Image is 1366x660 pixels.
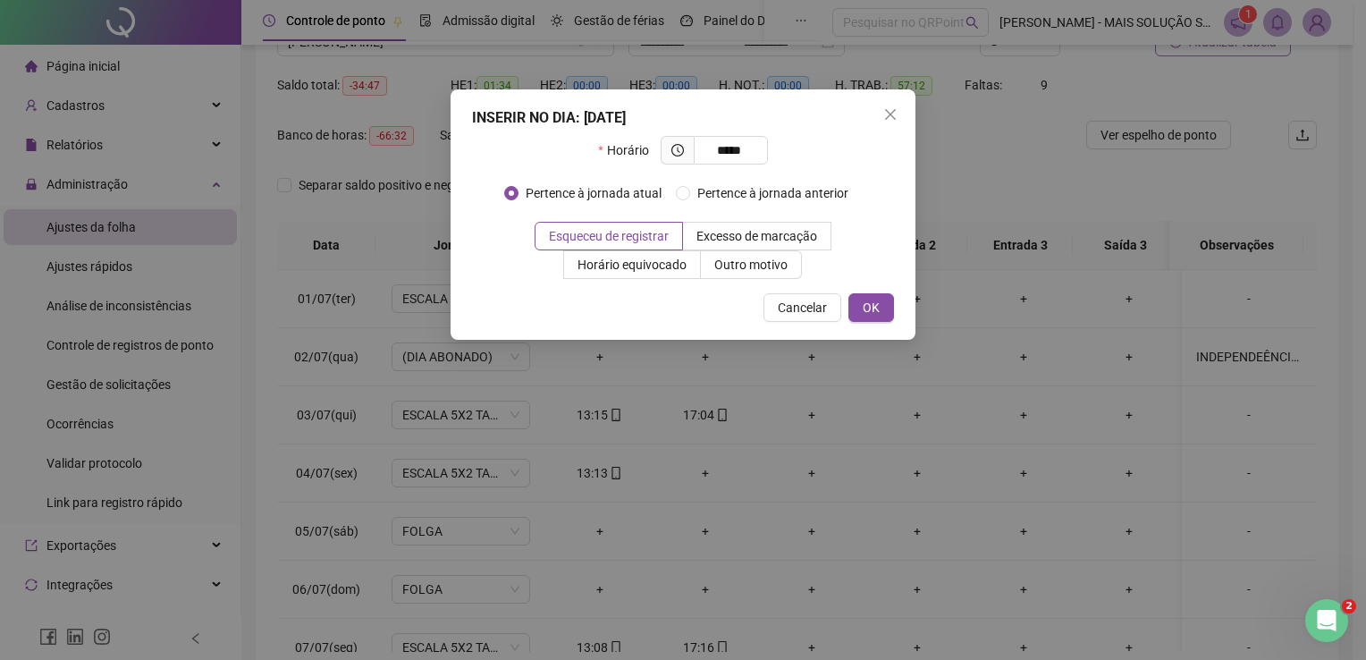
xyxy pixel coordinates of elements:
span: Cancelar [778,298,827,317]
button: Close [876,100,905,129]
span: Pertence à jornada atual [519,183,669,203]
span: Esqueceu de registrar [549,229,669,243]
span: 2 [1342,599,1356,613]
span: Excesso de marcação [696,229,817,243]
button: OK [848,293,894,322]
span: Horário equivocado [578,258,687,272]
div: INSERIR NO DIA : [DATE] [472,107,894,129]
span: Pertence à jornada anterior [690,183,856,203]
span: Outro motivo [714,258,788,272]
iframe: Intercom live chat [1305,599,1348,642]
span: close [883,107,898,122]
button: Cancelar [763,293,841,322]
label: Horário [598,136,660,165]
span: clock-circle [671,144,684,157]
span: OK [863,298,880,317]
